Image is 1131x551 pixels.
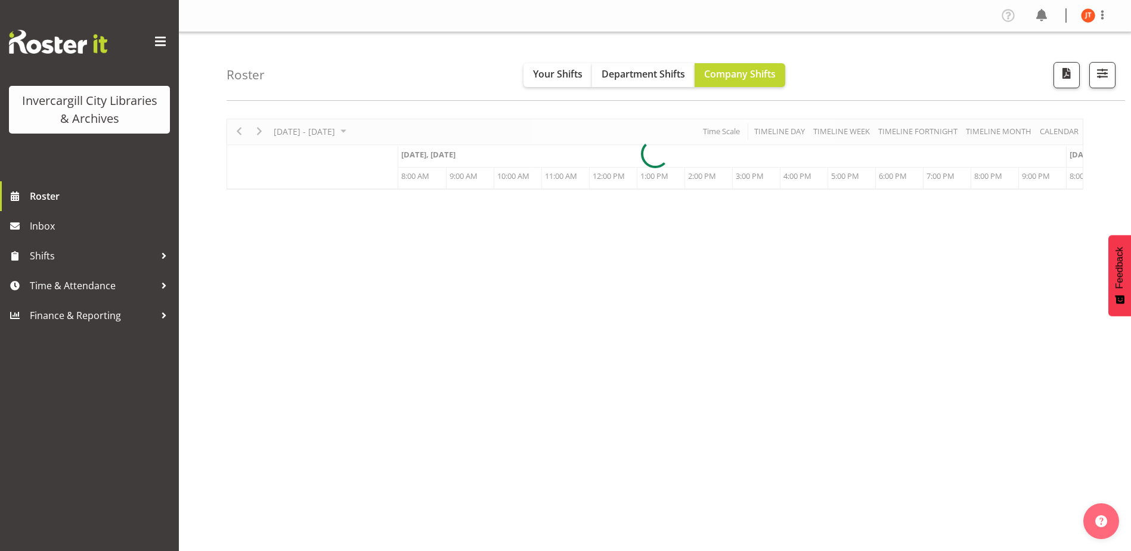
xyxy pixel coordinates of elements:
[1053,62,1080,88] button: Download a PDF of the roster according to the set date range.
[1108,235,1131,316] button: Feedback - Show survey
[30,187,173,205] span: Roster
[21,92,158,128] div: Invercargill City Libraries & Archives
[1114,247,1125,289] span: Feedback
[704,67,776,81] span: Company Shifts
[695,63,785,87] button: Company Shifts
[30,277,155,295] span: Time & Attendance
[227,68,265,82] h4: Roster
[533,67,582,81] span: Your Shifts
[1089,62,1115,88] button: Filter Shifts
[592,63,695,87] button: Department Shifts
[523,63,592,87] button: Your Shifts
[30,307,155,324] span: Finance & Reporting
[30,247,155,265] span: Shifts
[1095,515,1107,527] img: help-xxl-2.png
[1081,8,1095,23] img: jonathan-tomlinson11663.jpg
[9,30,107,54] img: Rosterit website logo
[30,217,173,235] span: Inbox
[602,67,685,81] span: Department Shifts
